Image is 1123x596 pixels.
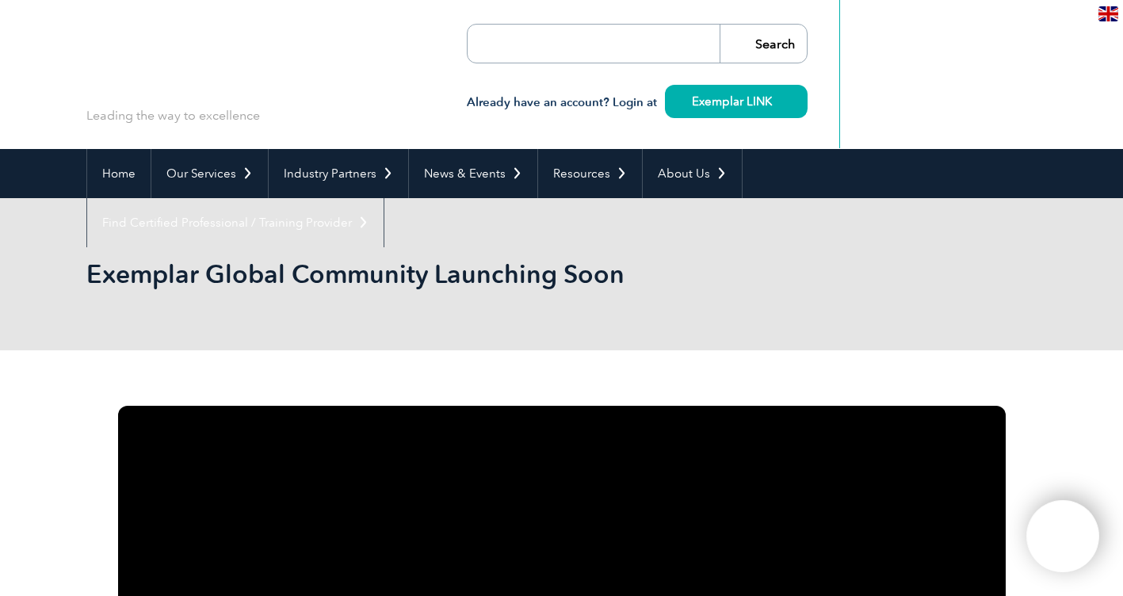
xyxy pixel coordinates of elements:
a: Find Certified Professional / Training Provider [87,198,384,247]
h3: Already have an account? Login at [467,93,808,113]
a: Exemplar LINK [665,85,808,118]
img: svg+xml;nitro-empty-id=MTMzODoxMTY=-1;base64,PHN2ZyB2aWV3Qm94PSIwIDAgNDAwIDQwMCIgd2lkdGg9IjQwMCIg... [1043,517,1083,556]
h2: Exemplar Global Community Launching Soon [86,262,752,287]
img: svg+xml;nitro-empty-id=MzUxOjIzMg==-1;base64,PHN2ZyB2aWV3Qm94PSIwIDAgMTEgMTEiIHdpZHRoPSIxMSIgaGVp... [772,97,781,105]
a: Industry Partners [269,149,408,198]
a: Resources [538,149,642,198]
a: Home [87,149,151,198]
a: About Us [643,149,742,198]
input: Search [720,25,807,63]
a: News & Events [409,149,537,198]
img: en [1098,6,1118,21]
p: Leading the way to excellence [86,107,260,124]
a: Our Services [151,149,268,198]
